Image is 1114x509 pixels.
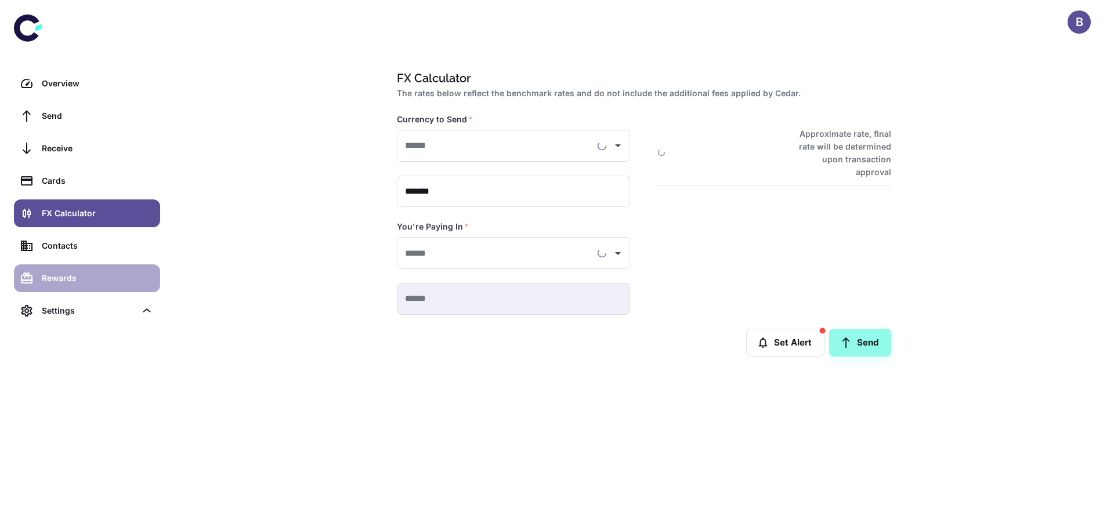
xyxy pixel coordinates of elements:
[42,239,153,252] div: Contacts
[397,70,887,87] h1: FX Calculator
[42,272,153,285] div: Rewards
[14,102,160,130] a: Send
[786,128,891,179] h6: Approximate rate, final rate will be determined upon transaction approval
[397,221,469,232] label: You're Paying In
[42,142,153,155] div: Receive
[14,297,160,325] div: Settings
[14,264,160,292] a: Rewards
[610,245,626,261] button: Open
[746,329,824,357] button: Set Alert
[14,134,160,162] a: Receive
[42,174,153,187] div: Cards
[14,232,160,260] a: Contacts
[42,304,136,317] div: Settings
[829,329,891,357] a: Send
[42,207,153,220] div: FX Calculator
[397,114,473,125] label: Currency to Send
[42,77,153,90] div: Overview
[14,199,160,227] a: FX Calculator
[14,167,160,195] a: Cards
[610,137,626,154] button: Open
[1068,10,1091,34] button: B
[14,70,160,97] a: Overview
[42,110,153,122] div: Send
